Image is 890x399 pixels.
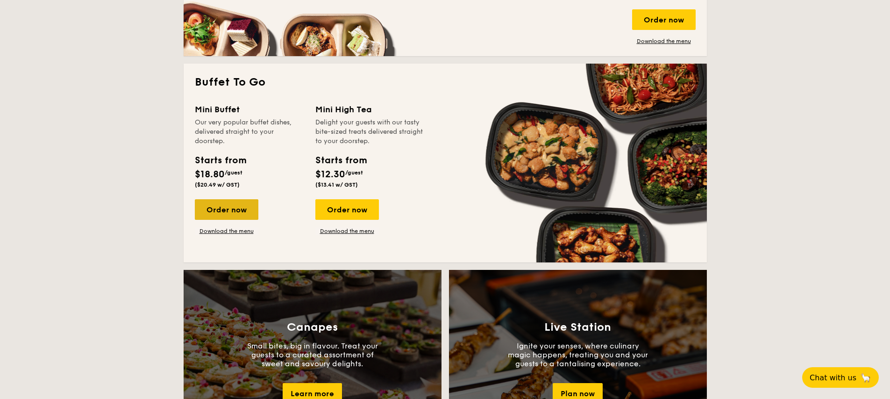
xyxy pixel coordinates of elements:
div: Order now [195,199,258,220]
div: Our very popular buffet dishes, delivered straight to your doorstep. [195,118,304,146]
p: Ignite your senses, where culinary magic happens, treating you and your guests to a tantalising e... [508,341,648,368]
span: ($13.41 w/ GST) [315,181,358,188]
span: Chat with us [810,373,856,382]
span: $18.80 [195,169,225,180]
div: Mini High Tea [315,103,425,116]
div: Order now [315,199,379,220]
span: 🦙 [860,372,871,383]
p: Small bites, big in flavour. Treat your guests to a curated assortment of sweet and savoury delig... [242,341,383,368]
h3: Live Station [544,321,611,334]
h2: Buffet To Go [195,75,696,90]
h3: Canapes [287,321,338,334]
span: /guest [345,169,363,176]
div: Starts from [195,153,246,167]
span: $12.30 [315,169,345,180]
div: Delight your guests with our tasty bite-sized treats delivered straight to your doorstep. [315,118,425,146]
span: ($20.49 w/ GST) [195,181,240,188]
a: Download the menu [195,227,258,235]
span: /guest [225,169,242,176]
a: Download the menu [315,227,379,235]
div: Order now [632,9,696,30]
div: Mini Buffet [195,103,304,116]
button: Chat with us🦙 [802,367,879,388]
div: Starts from [315,153,366,167]
a: Download the menu [632,37,696,45]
